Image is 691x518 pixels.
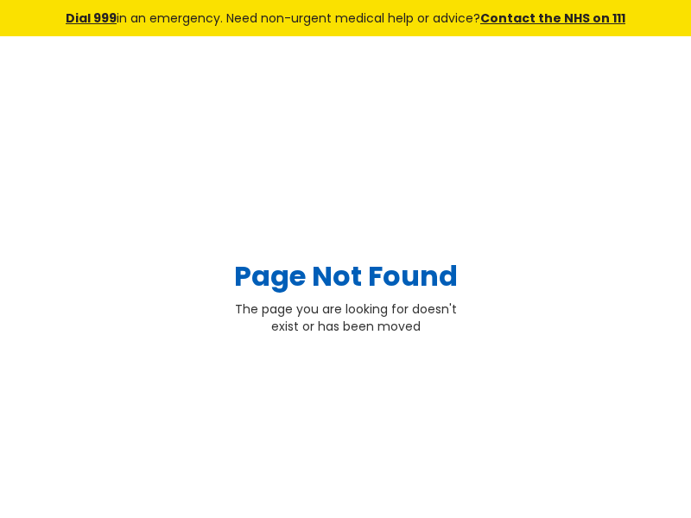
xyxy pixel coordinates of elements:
[480,9,625,27] a: Contact the NHS on 111
[66,9,117,27] a: Dial 999
[233,300,458,335] div: The page you are looking for doesn't exist or has been moved
[233,261,458,292] h2: Page Not Found
[40,9,651,28] div: in an emergency. Need non-urgent medical help or advice?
